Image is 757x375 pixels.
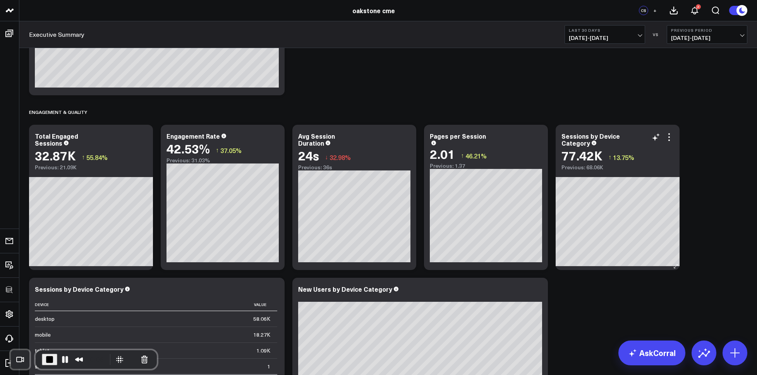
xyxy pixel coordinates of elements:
[167,141,210,155] div: 42.53%
[35,285,124,293] div: Sessions by Device Category
[613,153,634,162] span: 13.75%
[35,164,147,170] div: Previous: 21.09K
[561,148,603,162] div: 77.42K
[256,347,270,354] div: 1.09K
[29,30,84,39] a: Executive Summary
[35,298,112,311] th: Device
[35,315,55,323] div: desktop
[649,32,663,37] div: VS
[220,146,242,155] span: 37.05%
[430,132,486,140] div: Pages per Session
[330,153,351,162] span: 32.98%
[671,28,743,33] b: Previous Period
[461,151,464,161] span: ↑
[671,35,743,41] span: [DATE] - [DATE]
[112,298,277,311] th: Value
[565,25,645,44] button: Last 30 Days[DATE]-[DATE]
[298,148,319,162] div: 24s
[253,331,270,339] div: 18.27K
[639,6,648,15] div: CS
[82,152,85,162] span: ↑
[430,163,542,169] div: Previous: 1.37
[267,363,270,370] div: 1
[298,132,335,147] div: Avg Session Duration
[569,35,641,41] span: [DATE] - [DATE]
[653,8,657,13] span: +
[352,6,395,15] a: oakstone cme
[618,341,685,365] a: AskCorral
[561,164,674,170] div: Previous: 68.06K
[650,6,659,15] button: +
[608,152,611,162] span: ↑
[696,4,701,9] div: 2
[298,285,392,293] div: New Users by Device Category
[298,164,410,170] div: Previous: 36s
[465,151,487,160] span: 46.21%
[167,132,220,140] div: Engagement Rate
[561,132,620,147] div: Sessions by Device Category
[35,347,49,354] div: tablet
[35,148,76,162] div: 32.87K
[35,331,51,339] div: mobile
[667,25,747,44] button: Previous Period[DATE]-[DATE]
[569,28,641,33] b: Last 30 Days
[253,315,270,323] div: 58.06K
[167,157,279,163] div: Previous: 31.03%
[216,145,219,155] span: ↑
[29,103,87,121] div: Engagement & Quality
[430,147,455,161] div: 2.01
[86,153,108,162] span: 55.84%
[35,132,78,147] div: Total Engaged Sessions
[325,152,328,162] span: ↓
